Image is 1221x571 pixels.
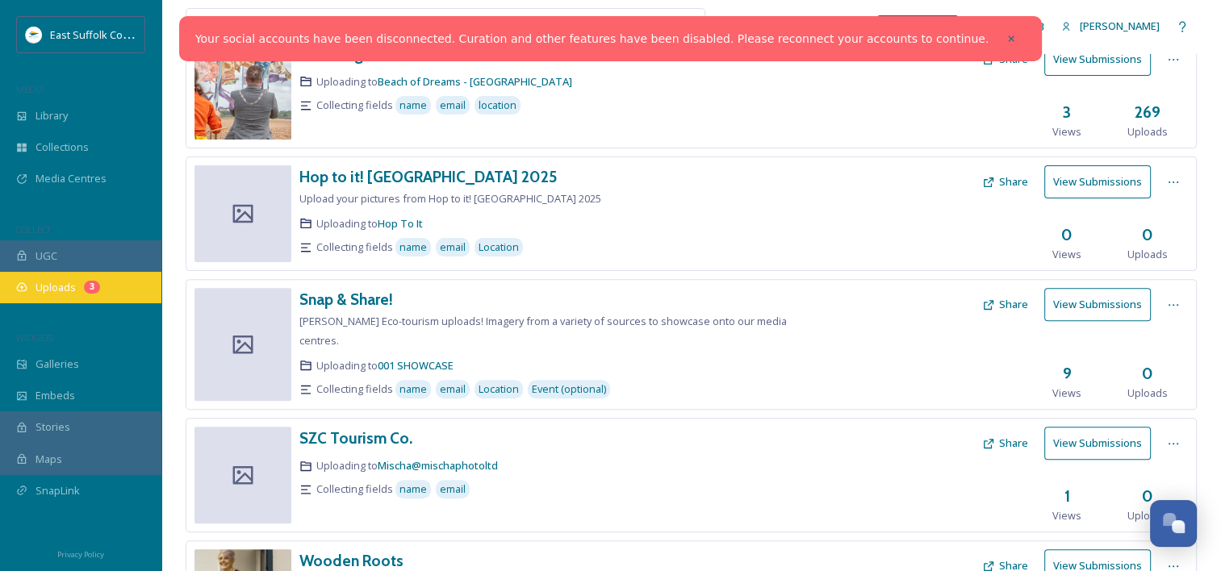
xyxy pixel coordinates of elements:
h3: 269 [1135,101,1160,124]
span: Uploading to [316,358,454,373]
span: Maps [36,452,62,467]
span: Collections [36,140,89,155]
a: Hop to it! [GEOGRAPHIC_DATA] 2025 [299,165,557,189]
span: Uploads [1127,247,1168,262]
span: email [440,481,466,497]
span: Stories [36,419,70,435]
span: name [399,240,427,255]
span: Views [1052,508,1081,523]
h3: 3 [1063,101,1071,124]
span: Views [1052,386,1081,401]
span: Uploading to [316,74,572,90]
a: Hop To It [378,216,423,231]
span: Uploads [36,280,76,295]
input: Search your library [224,9,573,44]
span: email [440,240,466,255]
h3: Snap & Share! [299,290,393,309]
a: Mischa@mischaphotoltd [378,458,498,473]
span: Library [36,108,68,123]
span: Uploads [1127,386,1168,401]
a: SZC Tourism Co. [299,427,412,450]
a: View Submissions [1044,165,1159,198]
a: View Submissions [1044,427,1159,460]
h3: Wooden Roots [299,551,404,570]
button: View Submissions [1044,43,1151,76]
span: name [399,481,427,497]
a: View Submissions [1044,43,1159,76]
button: View Submissions [1044,165,1151,198]
button: Share [974,427,1036,459]
a: View Submissions [1044,288,1159,321]
button: View Submissions [1044,427,1151,460]
span: Privacy Policy [57,549,104,560]
span: Location [479,381,519,397]
h3: 0 [1142,223,1153,247]
button: Share [974,166,1036,198]
button: Open Chat [1150,500,1197,547]
span: UGC [36,248,57,264]
h3: 0 [1142,485,1153,508]
span: Uploads [1127,124,1168,140]
a: Your social accounts have been disconnected. Curation and other features have been disabled. Plea... [195,31,989,48]
span: East Suffolk Council [50,27,145,42]
span: Collecting fields [316,381,393,397]
span: name [399,98,427,113]
span: Collecting fields [316,240,393,255]
a: [PERSON_NAME] [1053,10,1168,42]
span: Galleries [36,356,79,372]
span: Location [479,240,519,255]
div: 3 [84,281,100,294]
img: ab8b8b33-fa7f-4ff6-a385-c63432738242.jpg [194,43,291,140]
h3: 0 [1061,223,1073,247]
h3: Hop to it! [GEOGRAPHIC_DATA] 2025 [299,167,557,186]
span: email [440,381,466,397]
button: View Submissions [1044,288,1151,321]
span: Views [1052,124,1081,140]
a: Privacy Policy [57,544,104,563]
span: Upload your pictures from Hop to it! [GEOGRAPHIC_DATA] 2025 [299,191,601,206]
span: [PERSON_NAME] [1080,19,1160,33]
a: Beach of Dreams - [GEOGRAPHIC_DATA] [378,74,572,89]
a: Snap & Share! [299,288,393,311]
span: Event (optional) [532,381,606,397]
span: Collecting fields [316,481,393,497]
span: MEDIA [16,83,44,95]
h3: SZC Tourism Co. [299,428,412,448]
span: [PERSON_NAME] Eco-tourism uploads! Imagery from a variety of sources to showcase onto our media c... [299,314,787,348]
img: ESC%20Logo.png [26,27,42,43]
a: What's New [877,15,958,38]
span: Collecting fields [316,98,393,113]
span: SnapLink [36,483,80,498]
span: WIDGETS [16,331,53,344]
span: COLLECT [16,223,51,235]
h3: 9 [1063,362,1072,386]
span: Media Centres [36,171,107,186]
span: email [440,98,466,113]
span: Embeds [36,388,75,403]
span: Uploading to [316,458,498,473]
a: View all files [602,10,696,42]
span: name [399,381,427,397]
span: location [479,98,516,113]
h3: 1 [1064,485,1070,508]
span: Uploading to [316,216,423,231]
span: Uploads [1127,508,1168,523]
a: 001 SHOWCASE [378,358,454,373]
button: Share [974,289,1036,320]
h3: 0 [1142,362,1153,386]
span: Views [1052,247,1081,262]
